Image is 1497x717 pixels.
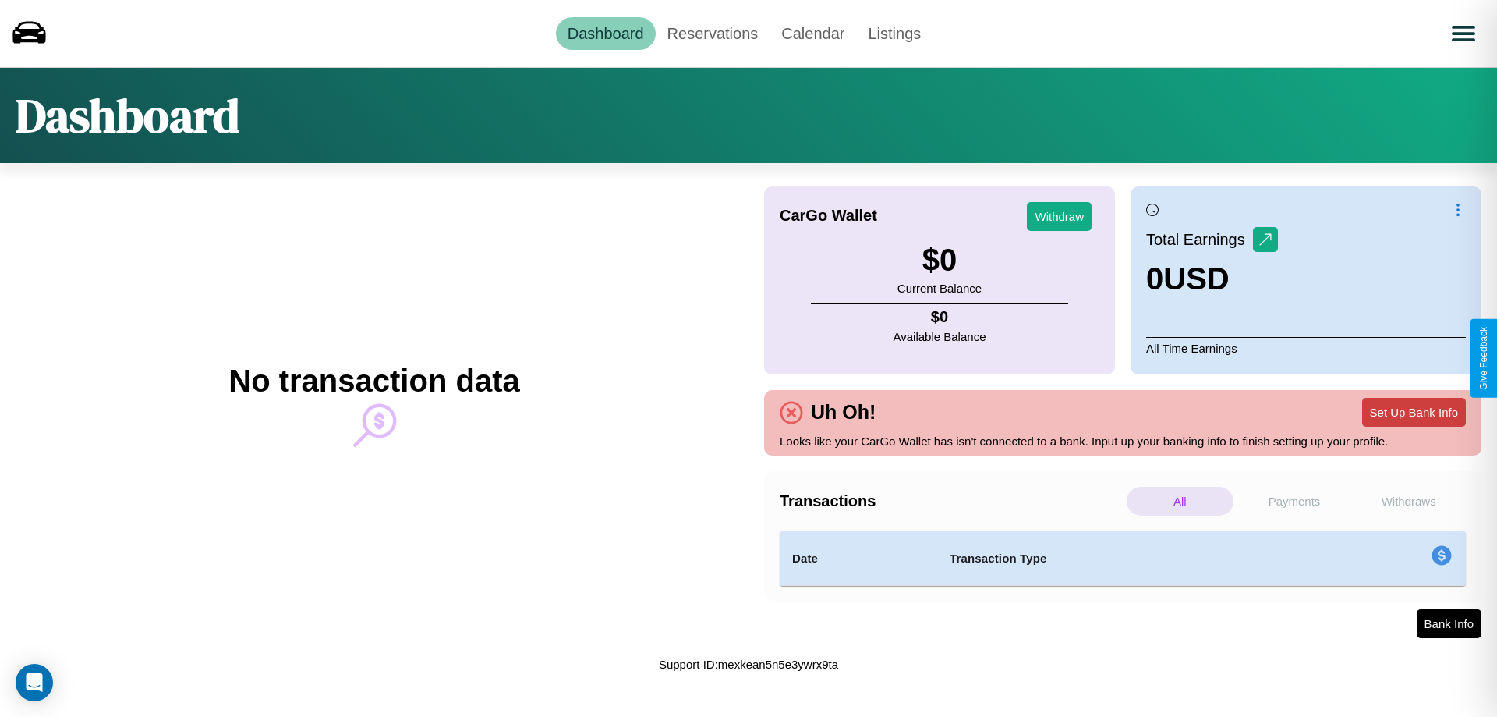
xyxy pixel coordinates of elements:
[228,364,519,399] h2: No transaction data
[780,431,1466,452] p: Looks like your CarGo Wallet has isn't connected to a bank. Input up your banking info to finish ...
[856,17,933,50] a: Listings
[1146,337,1466,359] p: All Time Earnings
[1478,327,1489,390] div: Give Feedback
[1417,609,1481,638] button: Bank Info
[803,401,883,424] h4: Uh Oh!
[556,17,656,50] a: Dashboard
[1127,487,1233,516] p: All
[894,308,986,326] h4: $ 0
[656,17,770,50] a: Reservations
[659,654,838,675] p: Support ID: mexkean5n5e3ywrx9ta
[950,549,1304,568] h4: Transaction Type
[780,492,1123,510] h4: Transactions
[1362,398,1466,427] button: Set Up Bank Info
[1241,487,1348,516] p: Payments
[16,83,239,147] h1: Dashboard
[1442,12,1485,55] button: Open menu
[1146,225,1253,254] p: Total Earnings
[1355,487,1462,516] p: Withdraws
[1146,261,1278,296] h3: 0 USD
[792,549,925,568] h4: Date
[894,326,986,347] p: Available Balance
[780,207,877,225] h4: CarGo Wallet
[897,278,982,299] p: Current Balance
[770,17,856,50] a: Calendar
[16,664,53,701] div: Open Intercom Messenger
[897,243,982,278] h3: $ 0
[780,531,1466,586] table: simple table
[1027,202,1092,231] button: Withdraw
